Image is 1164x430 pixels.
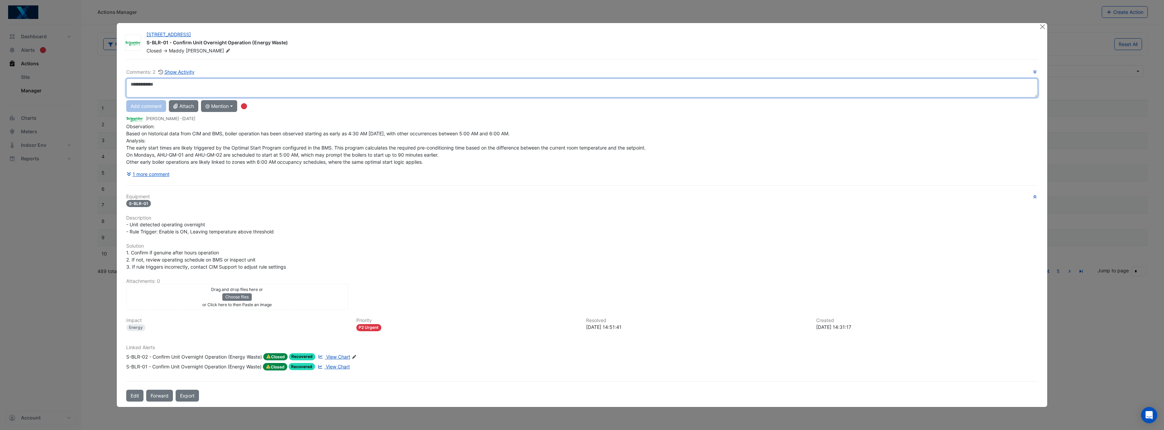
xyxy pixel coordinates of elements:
[147,48,162,53] span: Closed
[586,318,808,323] h6: Resolved
[201,100,237,112] button: @ Mention
[126,318,348,323] h6: Impact
[126,324,145,331] div: Energy
[1039,23,1046,30] button: Close
[126,345,1038,350] h6: Linked Alerts
[126,115,143,123] img: Schneider Electric
[169,100,198,112] button: Attach
[356,318,578,323] h6: Priority
[163,48,167,53] span: ->
[326,354,350,360] span: View Chart
[289,353,316,360] span: Recovered
[126,243,1038,249] h6: Solution
[816,318,1038,323] h6: Created
[126,390,143,402] button: Edit
[211,287,263,292] small: Drag and drop files here or
[126,363,262,370] div: S-BLR-01 - Confirm Unit Overnight Operation (Energy Waste)
[146,116,195,122] small: [PERSON_NAME] -
[126,194,1038,200] h6: Equipment
[241,103,247,109] div: Tooltip anchor
[169,48,184,53] span: Maddy
[146,390,173,402] button: Forward
[202,302,272,307] small: or Click here to then Paste an image
[126,123,646,165] span: Observation: Based on historical data from CIM and BMS, boiler operation has been observed starti...
[126,353,262,361] div: S-BLR-02 - Confirm Unit Overnight Operation (Energy Waste)
[289,363,315,370] span: Recovered
[317,353,350,361] a: View Chart
[182,116,195,121] span: 2025-09-10 14:51:36
[125,40,141,46] img: Schneider Electric
[158,68,195,76] button: Show Activity
[1141,407,1157,423] div: Open Intercom Messenger
[222,293,252,301] button: Choose files
[326,364,350,369] span: View Chart
[586,323,808,331] div: [DATE] 14:51:41
[186,47,232,54] span: [PERSON_NAME]
[263,363,287,370] span: Closed
[126,68,195,76] div: Comments: 2
[263,353,288,361] span: Closed
[126,222,274,234] span: - Unit detected operating overnight - Rule Trigger: Enable is ON, Leaving temperature above thres...
[126,215,1038,221] h6: Description
[356,324,382,331] div: P2 Urgent
[126,278,1038,284] h6: Attachments: 0
[176,390,199,402] a: Export
[126,200,151,207] span: S-BLR-01
[147,31,191,37] a: [STREET_ADDRESS]
[816,323,1038,331] div: [DATE] 14:31:17
[126,168,170,180] button: 1 more comment
[126,250,286,270] span: 1. Confirm if genuine after hours operation 2. If not, review operating schedule on BMS or inspec...
[352,355,357,360] fa-icon: Edit Linked Alerts
[147,39,1031,47] div: S-BLR-01 - Confirm Unit Overnight Operation (Energy Waste)
[316,363,350,370] a: View Chart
